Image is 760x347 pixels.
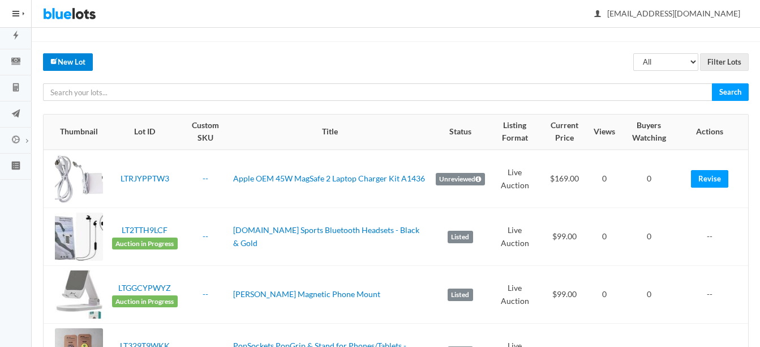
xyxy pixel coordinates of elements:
th: Current Price [540,115,589,150]
input: Filter Lots [700,53,749,71]
td: Live Auction [490,150,540,208]
input: Search [712,83,749,101]
td: 0 [589,266,620,324]
a: [PERSON_NAME] Magnetic Phone Mount [233,289,380,299]
td: -- [678,208,748,266]
th: Custom SKU [182,115,229,150]
td: -- [678,266,748,324]
th: Title [229,115,431,150]
a: Revise [691,170,728,188]
span: [EMAIL_ADDRESS][DOMAIN_NAME] [595,9,740,18]
ion-icon: create [50,57,58,65]
label: Listed [448,231,473,243]
input: Search your lots... [43,83,712,101]
a: -- [203,173,208,183]
a: [DOMAIN_NAME] Sports Bluetooth Headsets - Black & Gold [233,225,419,248]
td: 0 [620,208,678,266]
td: $169.00 [540,150,589,208]
label: Listed [448,289,473,301]
td: Live Auction [490,266,540,324]
th: Listing Format [490,115,540,150]
span: Auction in Progress [112,295,178,308]
a: Apple OEM 45W MagSafe 2 Laptop Charger Kit A1436 [233,173,425,183]
span: Auction in Progress [112,238,178,250]
ion-icon: person [592,9,603,20]
a: -- [203,231,208,241]
a: LTRJYPPTW3 [121,173,169,183]
td: 0 [589,208,620,266]
td: 0 [620,150,678,208]
td: $99.00 [540,208,589,266]
th: Buyers Watching [620,115,678,150]
a: -- [203,289,208,299]
td: 0 [589,150,620,208]
td: $99.00 [540,266,589,324]
a: LTGGCYPWYZ [118,283,171,293]
th: Status [431,115,490,150]
th: Thumbnail [44,115,108,150]
th: Lot ID [108,115,182,150]
td: 0 [620,266,678,324]
label: Unreviewed [436,173,485,185]
th: Actions [678,115,748,150]
td: Live Auction [490,208,540,266]
a: LT2TTH9LCF [122,225,168,235]
th: Views [589,115,620,150]
a: createNew Lot [43,53,93,71]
